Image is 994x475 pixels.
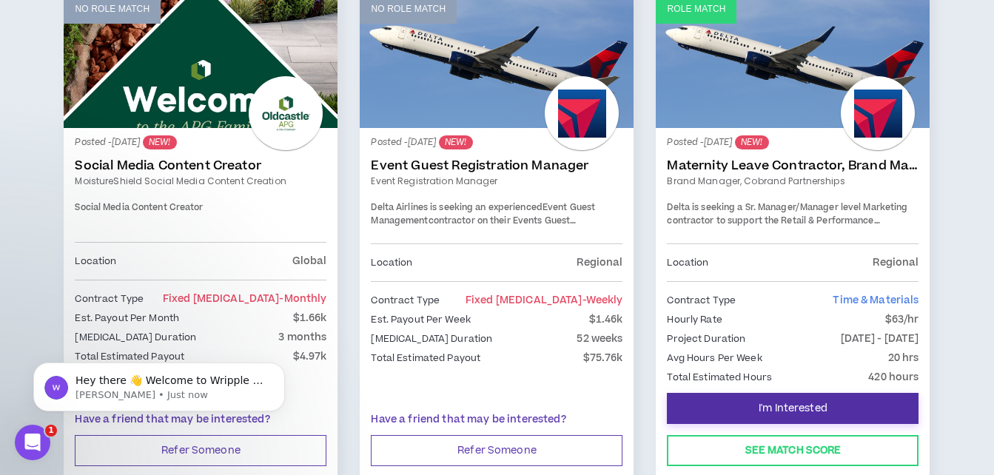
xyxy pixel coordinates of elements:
[15,425,50,460] iframe: Intercom live chat
[667,435,919,466] button: See Match Score
[577,255,622,271] p: Regional
[667,369,772,385] p: Total Estimated Hours
[759,402,827,416] span: I'm Interested
[371,215,611,279] span: contractor on their Events Guest Management team. This a 40hrs/week position with 2-3 days in the...
[75,291,144,307] p: Contract Type
[868,369,919,385] p: 420 hours
[667,2,725,16] p: Role Match
[667,350,762,366] p: Avg Hours Per Week
[371,350,480,366] p: Total Estimated Payout
[833,293,919,308] span: Time & Materials
[667,255,708,271] p: Location
[841,331,919,347] p: [DATE] - [DATE]
[163,292,327,306] span: Fixed [MEDICAL_DATA]
[577,331,622,347] p: 52 weeks
[75,201,203,214] span: Social Media Content Creator
[371,255,412,271] p: Location
[75,310,179,326] p: Est. Payout Per Month
[582,293,623,308] span: - weekly
[278,329,326,346] p: 3 months
[583,350,623,366] p: $75.76k
[667,135,919,149] p: Posted - [DATE]
[45,425,57,437] span: 1
[292,253,327,269] p: Global
[75,135,326,149] p: Posted - [DATE]
[371,292,440,309] p: Contract Type
[667,331,745,347] p: Project Duration
[371,135,622,149] p: Posted - [DATE]
[667,158,919,173] a: Maternity Leave Contractor, Brand Marketing Manager (Cobrand Partnerships)
[885,311,919,328] p: $63/hr
[75,158,326,173] a: Social Media Content Creator
[75,253,116,269] p: Location
[667,311,722,328] p: Hourly Rate
[371,175,622,188] a: Event Registration Manager
[667,292,736,309] p: Contract Type
[371,201,595,227] strong: Event Guest Management
[667,175,919,188] a: Brand Manager, Cobrand Partnerships
[11,331,307,435] iframe: Intercom notifications message
[293,310,327,326] p: $1.66k
[888,350,919,366] p: 20 hrs
[735,135,768,149] sup: NEW!
[371,435,622,466] button: Refer Someone
[873,255,919,271] p: Regional
[371,331,492,347] p: [MEDICAL_DATA] Duration
[75,329,196,346] p: [MEDICAL_DATA] Duration
[75,175,326,188] a: MoistureShield Social Media Content Creation
[667,393,919,424] button: I'm Interested
[371,311,470,328] p: Est. Payout Per Week
[667,201,908,253] span: Delta is seeking a Sr. Manager/Manager level Marketing contractor to support the Retail & Perform...
[75,435,326,466] button: Refer Someone
[143,135,176,149] sup: NEW!
[439,135,472,149] sup: NEW!
[293,348,327,365] p: $4.97k
[371,201,542,214] span: Delta Airlines is seeking an experienced
[75,2,150,16] p: No Role Match
[466,293,623,308] span: Fixed [MEDICAL_DATA]
[371,158,622,173] a: Event Guest Registration Manager
[589,311,623,328] p: $1.46k
[371,2,446,16] p: No Role Match
[279,292,326,306] span: - monthly
[371,412,622,428] p: Have a friend that may be interested?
